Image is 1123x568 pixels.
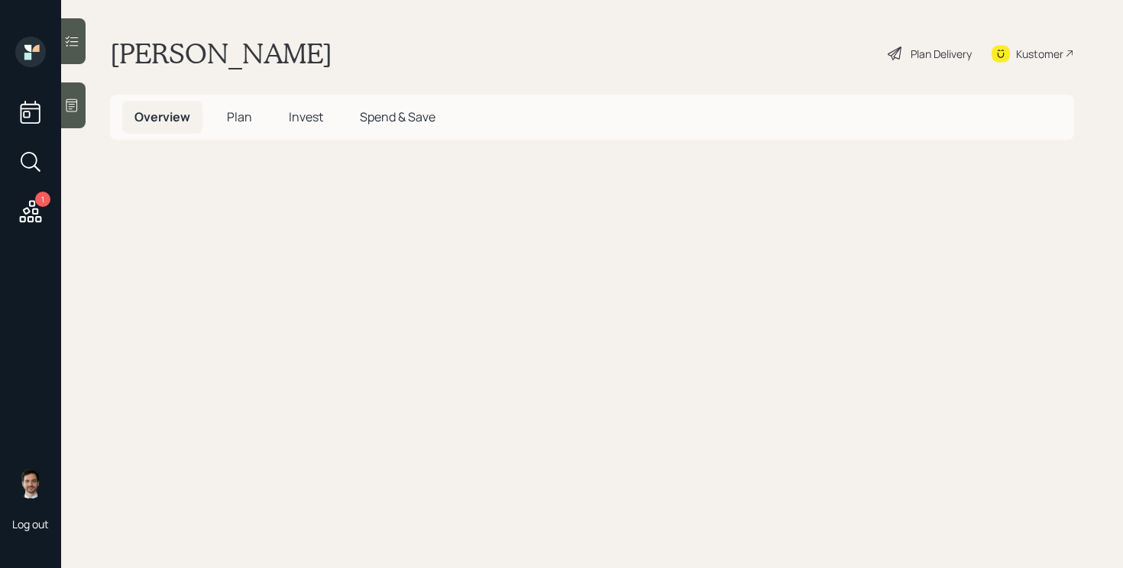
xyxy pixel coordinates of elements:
[227,108,252,125] span: Plan
[12,517,49,531] div: Log out
[1016,46,1063,62] div: Kustomer
[289,108,323,125] span: Invest
[110,37,332,70] h1: [PERSON_NAME]
[134,108,190,125] span: Overview
[35,192,50,207] div: 1
[911,46,972,62] div: Plan Delivery
[360,108,435,125] span: Spend & Save
[15,468,46,499] img: jonah-coleman-headshot.png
